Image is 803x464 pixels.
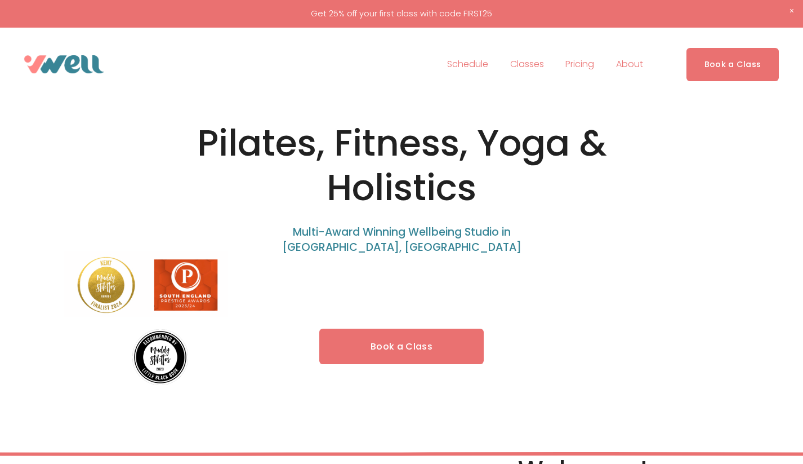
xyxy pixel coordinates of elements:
a: Book a Class [319,329,484,364]
span: Multi-Award Winning Wellbeing Studio in [GEOGRAPHIC_DATA], [GEOGRAPHIC_DATA] [282,224,521,255]
a: Pricing [565,55,594,73]
h1: Pilates, Fitness, Yoga & Holistics [149,121,654,210]
span: About [616,56,643,73]
a: Book a Class [686,48,779,81]
span: Classes [510,56,544,73]
a: folder dropdown [616,55,643,73]
a: Schedule [447,55,488,73]
img: VWell [24,55,104,73]
a: folder dropdown [510,55,544,73]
